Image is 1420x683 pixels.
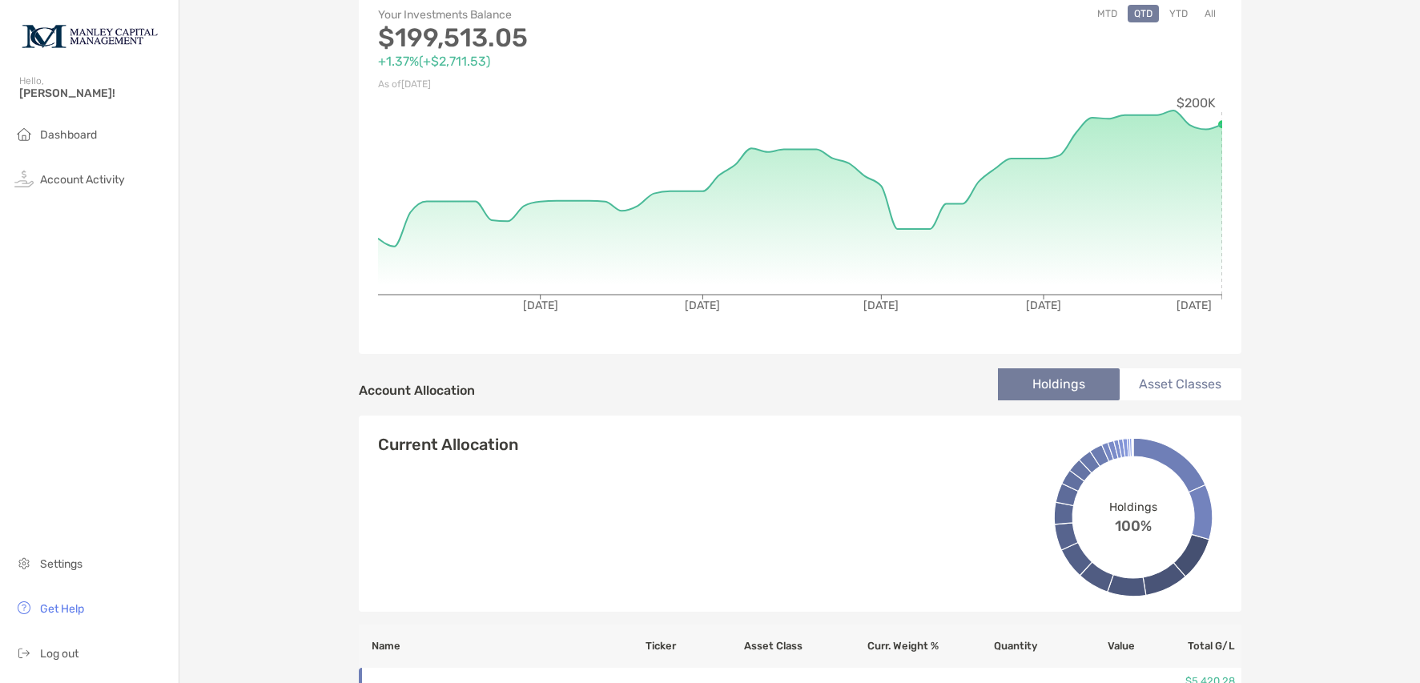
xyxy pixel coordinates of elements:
span: Settings [40,557,82,571]
span: [PERSON_NAME]! [19,86,169,100]
img: settings icon [14,553,34,573]
span: Get Help [40,602,84,616]
li: Holdings [998,368,1120,400]
tspan: $200K [1177,95,1216,110]
tspan: [DATE] [1026,299,1061,312]
tspan: [DATE] [863,299,899,312]
li: Asset Classes [1120,368,1241,400]
span: Holdings [1109,500,1157,513]
h4: Current Allocation [378,435,518,454]
th: Value [1038,625,1136,668]
th: Curr. Weight % [841,625,939,668]
button: QTD [1128,5,1159,22]
img: household icon [14,124,34,143]
th: Asset Class [743,625,842,668]
span: Log out [40,647,78,661]
h4: Account Allocation [359,383,475,398]
p: Your Investments Balance [378,5,800,25]
button: All [1198,5,1222,22]
th: Name [359,625,645,668]
span: Account Activity [40,173,125,187]
p: +1.37% ( +$2,711.53 ) [378,51,800,71]
tspan: [DATE] [522,299,557,312]
img: Zoe Logo [19,6,159,64]
span: Dashboard [40,128,97,142]
span: 100% [1115,513,1152,534]
p: $199,513.05 [378,28,800,48]
p: As of [DATE] [378,74,800,94]
img: get-help icon [14,598,34,617]
img: activity icon [14,169,34,188]
button: MTD [1091,5,1124,22]
th: Quantity [939,625,1038,668]
button: YTD [1163,5,1194,22]
th: Ticker [645,625,743,668]
th: Total G/L [1136,625,1241,668]
img: logout icon [14,643,34,662]
tspan: [DATE] [685,299,720,312]
tspan: [DATE] [1176,299,1211,312]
